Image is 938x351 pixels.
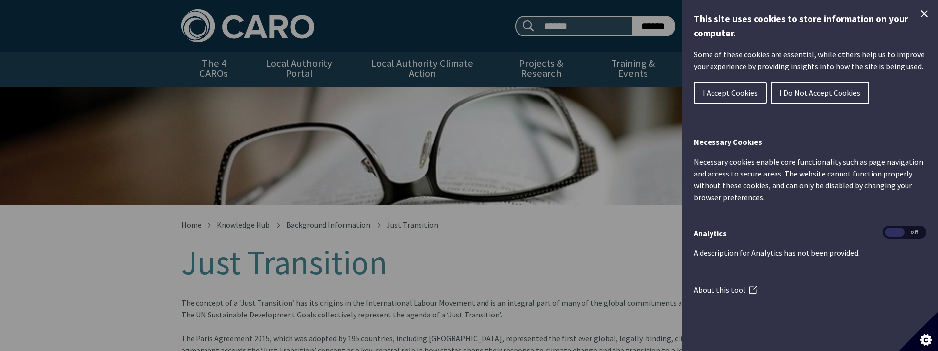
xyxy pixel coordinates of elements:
[694,156,926,203] p: Necessary cookies enable core functionality such as page navigation and access to secure areas. T...
[905,228,924,237] span: Off
[694,247,926,259] p: A description for Analytics has not been provided.
[694,12,926,40] h1: This site uses cookies to store information on your computer.
[779,88,860,98] span: I Do Not Accept Cookies
[694,48,926,72] p: Some of these cookies are essential, while others help us to improve your experience by providing...
[703,88,758,98] span: I Accept Cookies
[694,227,926,239] h3: Analytics
[694,285,757,295] a: About this tool
[694,82,767,104] button: I Accept Cookies
[918,8,930,20] button: Close Cookie Control
[771,82,869,104] button: I Do Not Accept Cookies
[899,312,938,351] button: Set cookie preferences
[885,228,905,237] span: On
[694,136,926,148] h2: Necessary Cookies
